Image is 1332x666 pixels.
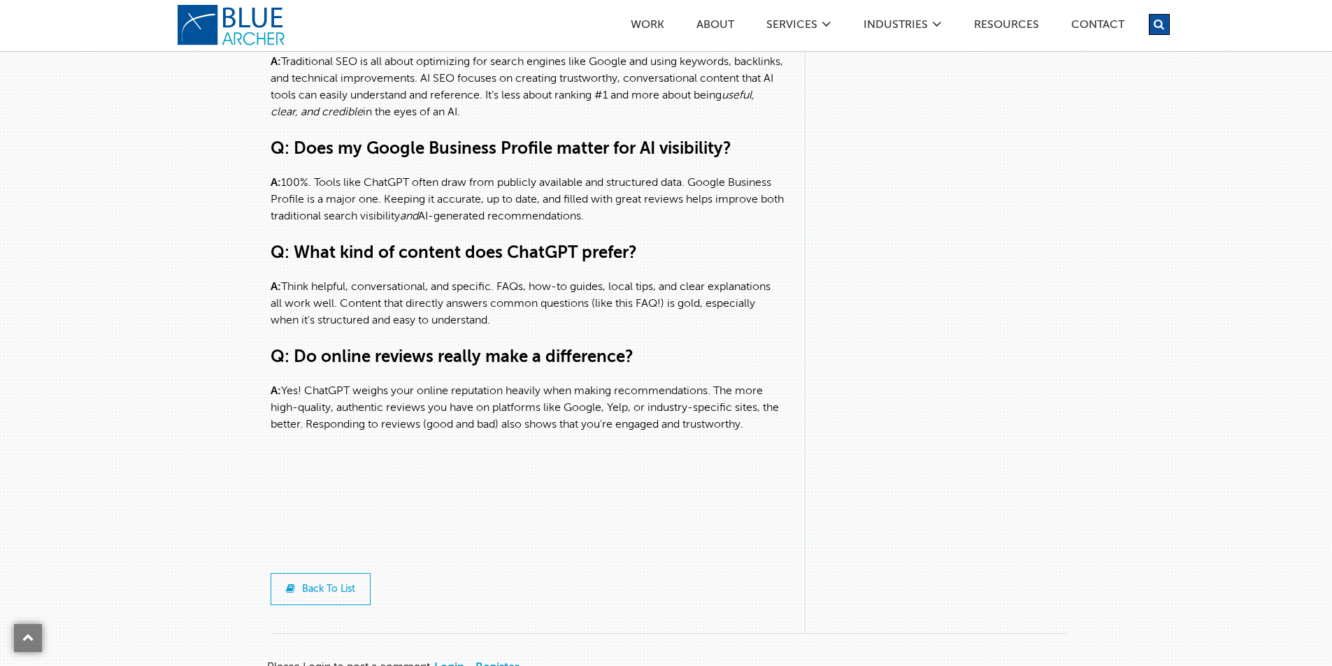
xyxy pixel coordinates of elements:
h3: Q: Does my Google Business Profile matter for AI visibility? [271,138,784,161]
p: 100%. Tools like ChatGPT often draw from publicly available and structured data. Google Business ... [271,175,784,225]
div: 关键词（按流量） [158,84,230,93]
strong: A: [271,178,281,189]
p: Yes! ChatGPT weighs your online reputation heavily when making recommendations. The more high-qua... [271,383,784,433]
h3: Q: What kind of content does ChatGPT prefer? [271,242,784,265]
a: Contact [1070,20,1125,34]
img: tab_domain_overview_orange.svg [57,82,68,94]
img: tab_keywords_by_traffic_grey.svg [143,82,154,94]
div: v 4.0.25 [39,22,69,34]
a: ABOUT [696,20,735,34]
a: Work [630,20,665,34]
div: 域名: [DOMAIN_NAME] [36,36,142,49]
iframe: fb:page Facebook Social Plugin [271,461,508,552]
a: Back To List [271,573,371,605]
img: website_grey.svg [22,36,34,49]
em: and [400,211,418,222]
a: SERVICES [766,20,818,34]
p: Think helpful, conversational, and specific. FAQs, how-to guides, local tips, and clear explanati... [271,279,784,329]
a: Industries [863,20,929,34]
p: Traditional SEO is all about optimizing for search engines like Google and using keywords, backli... [271,54,784,121]
strong: A: [271,386,281,397]
strong: A: [271,57,281,68]
h3: Q: Do online reviews really make a difference? [271,347,784,369]
a: logo [177,4,289,46]
img: logo_orange.svg [22,22,34,34]
a: Resources [973,20,1040,34]
div: 域名概述 [72,84,108,93]
strong: A: [271,282,281,293]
